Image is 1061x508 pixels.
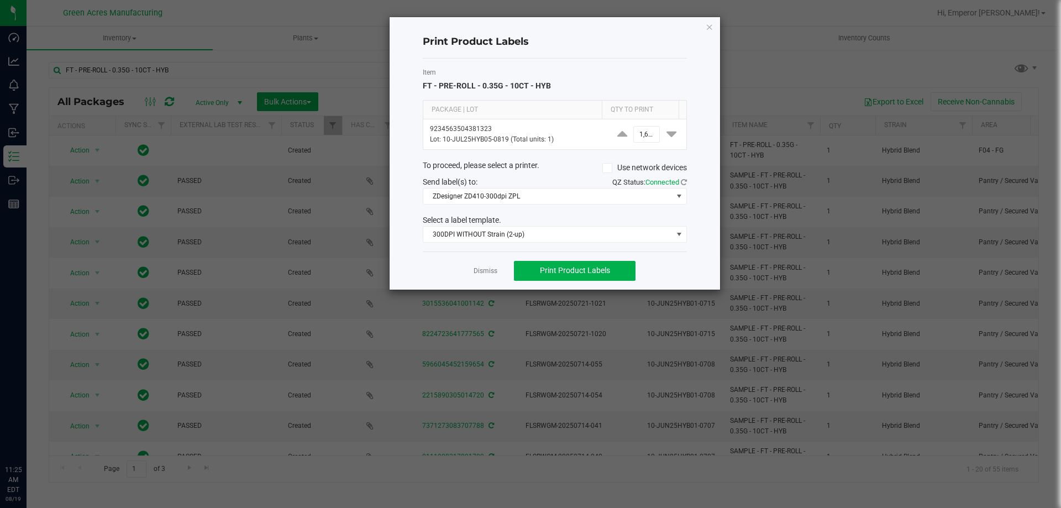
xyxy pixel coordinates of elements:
div: To proceed, please select a printer. [414,160,695,176]
div: Select a label template. [414,214,695,226]
span: ZDesigner ZD410-300dpi ZPL [423,188,673,204]
span: Send label(s) to: [423,177,477,186]
iframe: Resource center [11,420,44,453]
span: FT - PRE-ROLL - 0.35G - 10CT - HYB [423,81,551,90]
p: Lot: 10-JUL25HYB05-0819 (Total units: 1) [430,134,601,145]
button: Print Product Labels [514,261,635,281]
a: Dismiss [474,266,497,276]
th: Qty to Print [602,101,679,119]
span: Print Product Labels [540,266,610,275]
span: Connected [645,178,679,186]
th: Package | Lot [423,101,602,119]
h4: Print Product Labels [423,35,687,49]
p: 9234563504381323 [430,124,601,134]
label: Item [423,67,687,77]
span: QZ Status: [612,178,687,186]
label: Use network devices [602,162,687,174]
iframe: Resource center unread badge [33,418,46,431]
span: 300DPI WITHOUT Strain (2-up) [423,227,673,242]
